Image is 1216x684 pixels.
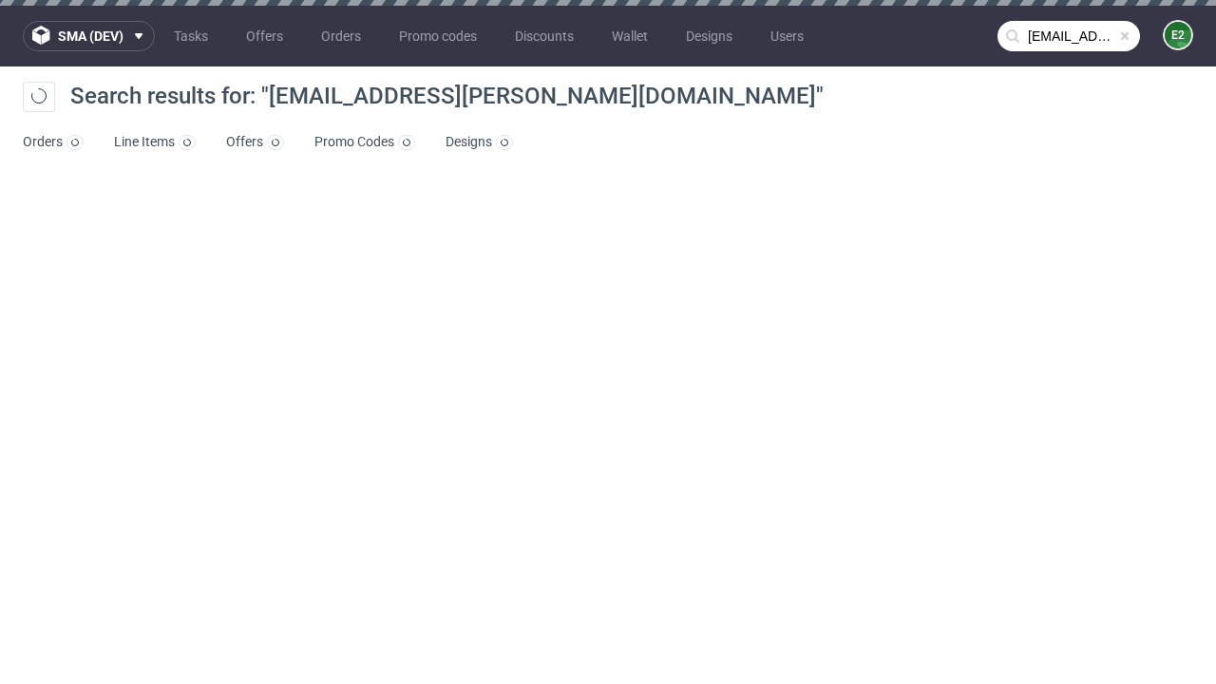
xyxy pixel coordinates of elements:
[58,29,123,43] span: sma (dev)
[310,21,372,51] a: Orders
[503,21,585,51] a: Discounts
[226,127,284,158] a: Offers
[23,21,155,51] button: sma (dev)
[759,21,815,51] a: Users
[600,21,659,51] a: Wallet
[70,83,824,109] span: Search results for: "[EMAIL_ADDRESS][PERSON_NAME][DOMAIN_NAME]"
[23,127,84,158] a: Orders
[235,21,294,51] a: Offers
[674,21,744,51] a: Designs
[388,21,488,51] a: Promo codes
[314,127,415,158] a: Promo Codes
[446,127,513,158] a: Designs
[1165,22,1191,48] figcaption: e2
[162,21,219,51] a: Tasks
[114,127,196,158] a: Line Items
